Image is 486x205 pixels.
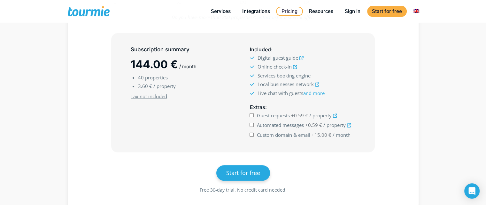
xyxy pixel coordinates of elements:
h5: Subscription summary [131,46,236,54]
a: Switch to [409,7,424,15]
u: Tax not included [131,93,167,99]
h5: : [250,103,355,111]
span: Live chat with guests [257,90,324,96]
h5: : [250,46,355,54]
span: / property [153,83,176,89]
span: Automated messages [257,122,304,128]
span: Online check-in [257,63,291,70]
span: Services booking engine [257,72,310,79]
a: Start for free [216,165,270,181]
span: Extras [250,104,265,110]
span: / month [333,132,351,138]
span: +15.00 € [312,132,331,138]
div: Open Intercom Messenger [464,183,480,199]
a: and more [303,90,324,96]
span: +0.59 € [305,122,322,128]
span: Guest requests [257,112,290,119]
span: Free 30-day trial. No credit card needed. [200,187,287,193]
span: Included [250,46,271,53]
span: / month [179,63,197,70]
a: Start for free [367,6,407,17]
span: +0.59 € [291,112,308,119]
span: properties [145,74,168,81]
span: 144.00 € [131,58,178,71]
span: / property [309,112,332,119]
span: Digital guest guide [257,55,298,61]
span: Custom domain & email [257,132,310,138]
a: Resources [304,7,338,15]
span: / property [323,122,346,128]
a: Services [206,7,235,15]
a: Sign in [340,7,365,15]
span: Local businesses network [257,81,313,87]
span: Start for free [226,169,260,177]
span: 3.60 € [138,83,152,89]
span: 40 [138,74,144,81]
a: Pricing [276,7,303,16]
a: Integrations [237,7,275,15]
